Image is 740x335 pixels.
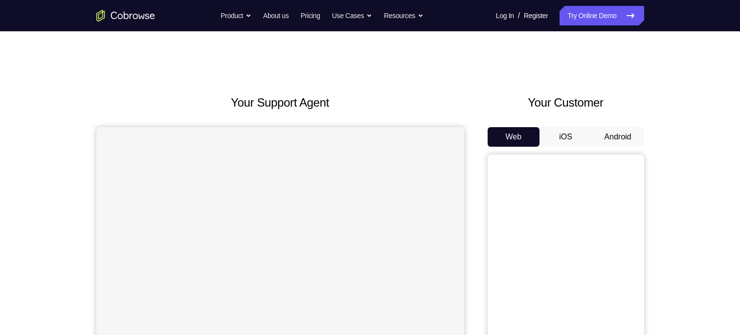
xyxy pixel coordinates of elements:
button: Use Cases [332,6,372,25]
button: Android [592,127,644,147]
h2: Your Customer [488,94,644,112]
h2: Your Support Agent [96,94,464,112]
a: Go to the home page [96,10,155,22]
button: Resources [384,6,424,25]
button: Product [221,6,251,25]
a: Log In [496,6,514,25]
a: About us [263,6,289,25]
span: / [518,10,520,22]
button: iOS [539,127,592,147]
a: Register [524,6,548,25]
button: Web [488,127,540,147]
a: Pricing [300,6,320,25]
a: Try Online Demo [560,6,644,25]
